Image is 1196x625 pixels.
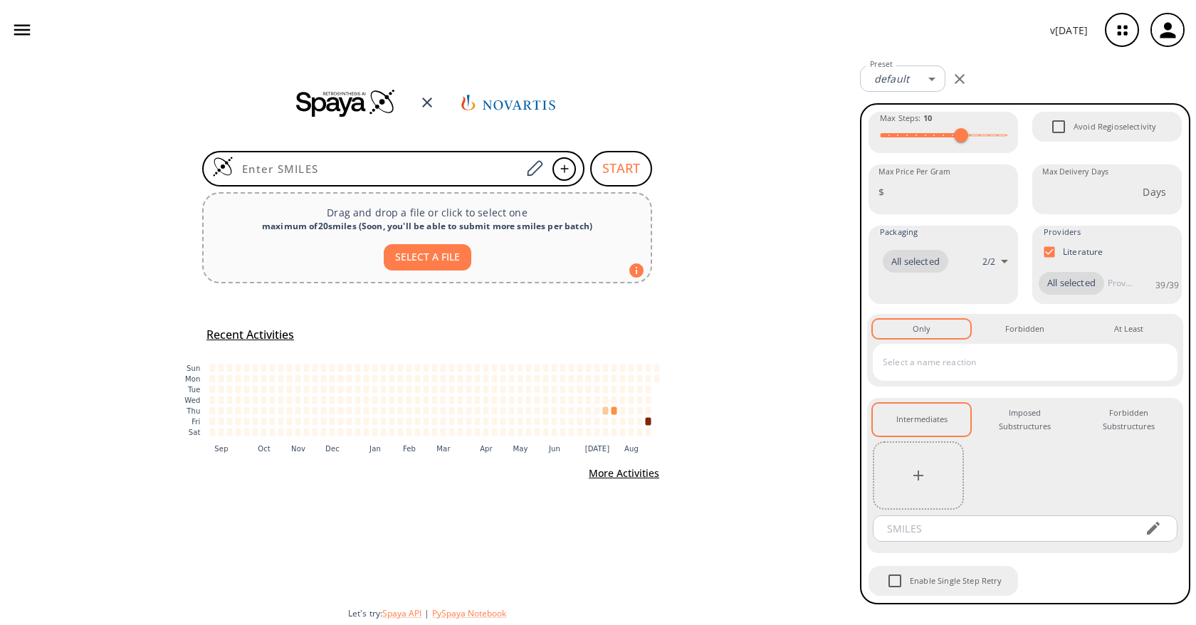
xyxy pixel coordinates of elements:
[880,226,918,238] span: Packaging
[206,327,294,342] h5: Recent Activities
[880,112,932,125] span: Max Steps :
[910,574,1002,587] span: Enable Single Step Retry
[873,404,970,436] button: Intermediates
[1091,406,1166,433] div: Forbidden Substructures
[1050,23,1088,38] p: v [DATE]
[184,396,200,404] text: Wed
[923,112,932,123] strong: 10
[291,444,305,452] text: Nov
[369,444,381,452] text: Jan
[883,255,948,269] span: All selected
[325,444,340,452] text: Dec
[867,564,1019,597] div: When Single Step Retry is enabled, if no route is found during retrosynthesis, a retry is trigger...
[1104,272,1135,295] input: Provider name
[1063,246,1103,258] p: Literature
[1005,322,1044,335] div: Forbidden
[185,375,201,383] text: Mon
[234,162,521,176] input: Enter SMILES
[1042,167,1108,177] label: Max Delivery Days
[403,444,416,452] text: Feb
[879,351,1150,374] input: Select a name reaction
[201,323,300,347] button: Recent Activities
[187,364,200,372] text: Sun
[1074,120,1156,133] span: Avoid Regioselectivity
[624,444,639,452] text: Aug
[590,151,652,187] button: START
[878,167,950,177] label: Max Price Per Gram
[987,406,1062,433] div: Imposed Substructures
[215,220,639,233] div: maximum of 20 smiles ( Soon, you'll be able to submit more smiles per batch )
[1143,184,1166,199] p: Days
[874,72,909,85] em: default
[296,88,396,117] img: Spaya logo
[458,82,558,123] img: Team logo
[583,461,665,487] button: More Activities
[880,566,910,596] span: Enable Single Step Retry
[184,364,200,436] g: y-axis tick label
[384,244,471,271] button: SELECT A FILE
[258,444,271,452] text: Oct
[982,256,995,268] p: 2 / 2
[896,413,948,426] div: Intermediates
[877,515,1133,542] input: SMILES
[913,322,930,335] div: Only
[1044,112,1074,142] span: Avoid Regioselectivity
[214,444,639,452] g: x-axis tick label
[870,59,893,70] label: Preset
[1080,404,1177,436] button: Forbidden Substructures
[210,364,660,436] g: cell
[432,607,506,619] button: PySpaya Notebook
[548,444,560,452] text: Jun
[1114,322,1143,335] div: At Least
[513,444,528,452] text: May
[382,607,421,619] button: Spaya API
[976,404,1074,436] button: Imposed Substructures
[436,444,451,452] text: Mar
[214,444,228,452] text: Sep
[192,418,200,426] text: Fri
[1080,320,1177,338] button: At Least
[873,320,970,338] button: Only
[212,156,234,177] img: Logo Spaya
[186,407,200,415] text: Thu
[976,320,1074,338] button: Forbidden
[187,386,201,394] text: Tue
[585,444,610,452] text: [DATE]
[348,607,849,619] div: Let's try:
[1155,279,1179,291] p: 39 / 39
[215,205,639,220] p: Drag and drop a file or click to select one
[878,184,884,199] p: $
[421,607,432,619] span: |
[189,429,201,436] text: Sat
[1039,276,1104,290] span: All selected
[1044,226,1081,238] span: Providers
[480,444,493,452] text: Apr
